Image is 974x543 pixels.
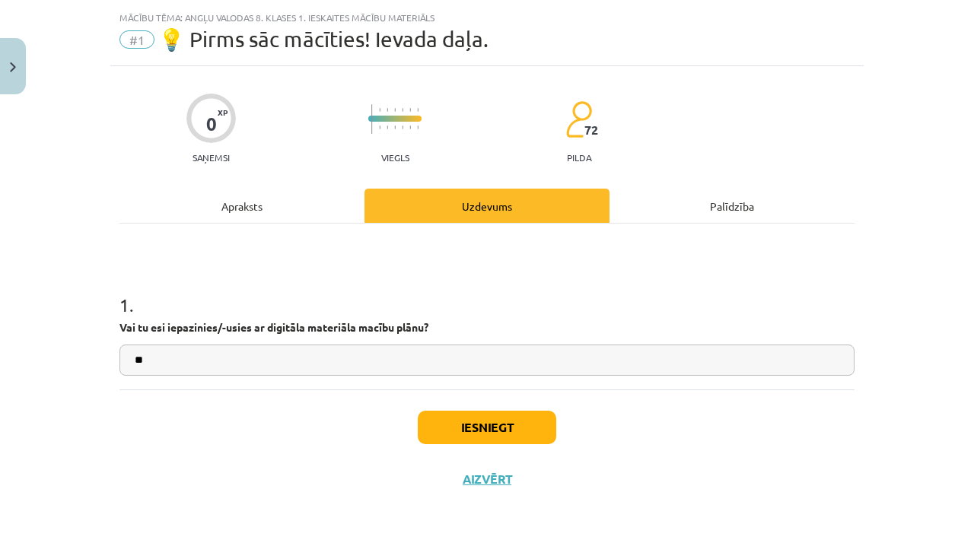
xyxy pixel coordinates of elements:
[381,152,409,163] p: Viegls
[379,125,380,129] img: icon-short-line-57e1e144782c952c97e751825c79c345078a6d821885a25fce030b3d8c18986b.svg
[409,125,411,129] img: icon-short-line-57e1e144782c952c97e751825c79c345078a6d821885a25fce030b3d8c18986b.svg
[409,108,411,112] img: icon-short-line-57e1e144782c952c97e751825c79c345078a6d821885a25fce030b3d8c18986b.svg
[417,125,419,129] img: icon-short-line-57e1e144782c952c97e751825c79c345078a6d821885a25fce030b3d8c18986b.svg
[567,152,591,163] p: pilda
[218,108,228,116] span: XP
[417,108,419,112] img: icon-short-line-57e1e144782c952c97e751825c79c345078a6d821885a25fce030b3d8c18986b.svg
[119,268,855,315] h1: 1 .
[119,320,428,334] strong: Vai tu esi iepazinies/-usies ar digitāla materiāla macību plānu?
[119,30,154,49] span: #1
[206,113,217,135] div: 0
[610,189,855,223] div: Palīdzība
[119,189,364,223] div: Apraksts
[119,12,855,23] div: Mācību tēma: Angļu valodas 8. klases 1. ieskaites mācību materiāls
[394,108,396,112] img: icon-short-line-57e1e144782c952c97e751825c79c345078a6d821885a25fce030b3d8c18986b.svg
[387,125,388,129] img: icon-short-line-57e1e144782c952c97e751825c79c345078a6d821885a25fce030b3d8c18986b.svg
[402,125,403,129] img: icon-short-line-57e1e144782c952c97e751825c79c345078a6d821885a25fce030b3d8c18986b.svg
[402,108,403,112] img: icon-short-line-57e1e144782c952c97e751825c79c345078a6d821885a25fce030b3d8c18986b.svg
[186,152,236,163] p: Saņemsi
[387,108,388,112] img: icon-short-line-57e1e144782c952c97e751825c79c345078a6d821885a25fce030b3d8c18986b.svg
[418,411,556,444] button: Iesniegt
[379,108,380,112] img: icon-short-line-57e1e144782c952c97e751825c79c345078a6d821885a25fce030b3d8c18986b.svg
[10,62,16,72] img: icon-close-lesson-0947bae3869378f0d4975bcd49f059093ad1ed9edebbc8119c70593378902aed.svg
[371,104,373,134] img: icon-long-line-d9ea69661e0d244f92f715978eff75569469978d946b2353a9bb055b3ed8787d.svg
[458,472,516,487] button: Aizvērt
[364,189,610,223] div: Uzdevums
[394,125,396,129] img: icon-short-line-57e1e144782c952c97e751825c79c345078a6d821885a25fce030b3d8c18986b.svg
[565,100,592,138] img: students-c634bb4e5e11cddfef0936a35e636f08e4e9abd3cc4e673bd6f9a4125e45ecb1.svg
[158,27,489,52] span: 💡 Pirms sāc mācīties! Ievada daļa.
[584,123,598,137] span: 72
